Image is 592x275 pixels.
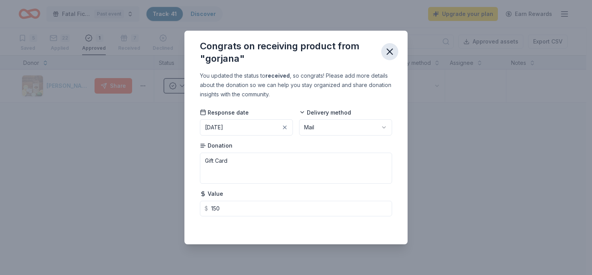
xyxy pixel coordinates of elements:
b: received [265,72,290,79]
span: Response date [200,109,249,117]
button: [DATE] [200,119,293,136]
span: Delivery method [299,109,351,117]
span: Donation [200,142,232,150]
textarea: Gift Card [200,153,392,184]
span: Value [200,190,223,198]
div: Congrats on receiving product from "gorjana" [200,40,375,65]
div: [DATE] [205,123,223,132]
div: You updated the status to , so congrats! Please add more details about the donation so we can hel... [200,71,392,99]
